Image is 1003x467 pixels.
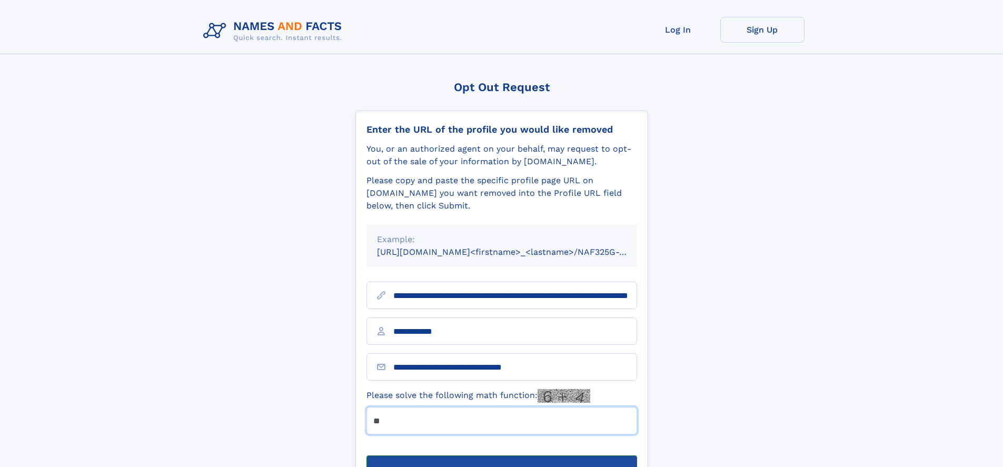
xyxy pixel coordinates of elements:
[636,17,720,43] a: Log In
[366,143,637,168] div: You, or an authorized agent on your behalf, may request to opt-out of the sale of your informatio...
[355,81,648,94] div: Opt Out Request
[366,389,590,403] label: Please solve the following math function:
[720,17,805,43] a: Sign Up
[366,174,637,212] div: Please copy and paste the specific profile page URL on [DOMAIN_NAME] you want removed into the Pr...
[366,124,637,135] div: Enter the URL of the profile you would like removed
[377,233,627,246] div: Example:
[377,247,657,257] small: [URL][DOMAIN_NAME]<firstname>_<lastname>/NAF325G-xxxxxxxx
[199,17,351,45] img: Logo Names and Facts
